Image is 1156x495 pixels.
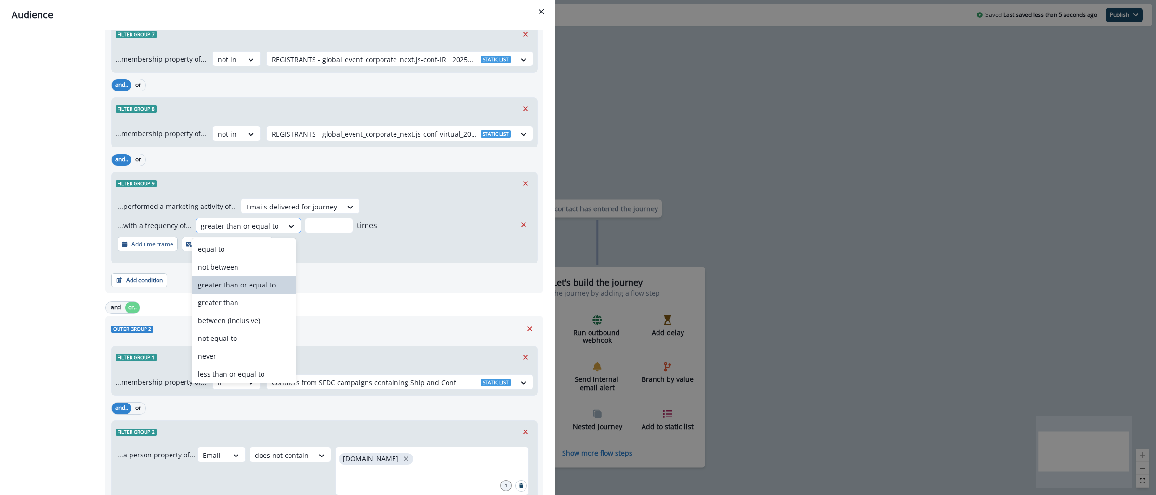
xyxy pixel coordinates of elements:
button: Add email journey property [182,237,273,251]
span: Filter group 7 [116,31,157,38]
button: and [106,302,125,313]
button: Remove [518,176,533,191]
p: ...membership property of... [116,129,207,139]
button: Remove [516,218,531,232]
button: or [131,79,145,91]
div: not between [192,258,295,276]
button: Close [534,4,549,19]
div: between (inclusive) [192,312,295,329]
button: close [401,454,411,464]
div: Audience [12,8,543,22]
div: greater than [192,294,295,312]
p: ...with a frequency of... [118,221,192,231]
p: ...membership property of... [116,54,207,64]
p: [DOMAIN_NAME] [343,455,398,463]
button: Remove [522,322,538,336]
p: Add time frame [131,241,173,247]
span: Filter group 2 [116,429,157,436]
p: ...a person property of... [118,450,196,460]
div: equal to [192,240,295,258]
button: Remove [518,425,533,439]
button: Remove [518,102,533,116]
button: and.. [112,154,131,166]
span: Outer group 2 [111,326,153,333]
button: Search [515,480,527,492]
div: 1 [500,480,512,491]
button: Remove [518,27,533,41]
p: ...performed a marketing activity of... [118,201,237,211]
button: and.. [112,403,131,414]
button: or [131,154,145,166]
div: less than or equal to [192,365,295,383]
div: not equal to [192,329,295,347]
div: never [192,347,295,365]
button: or.. [125,302,140,313]
p: times [357,220,377,231]
button: Add time frame [118,237,178,251]
span: Filter group 9 [116,180,157,187]
div: greater than or equal to [192,276,295,294]
button: Add condition [111,273,167,287]
button: and.. [112,79,131,91]
span: Filter group 8 [116,105,157,113]
span: Filter group 1 [116,354,157,361]
p: ...membership property of... [116,377,207,387]
button: Remove [518,350,533,365]
button: or [131,403,145,414]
